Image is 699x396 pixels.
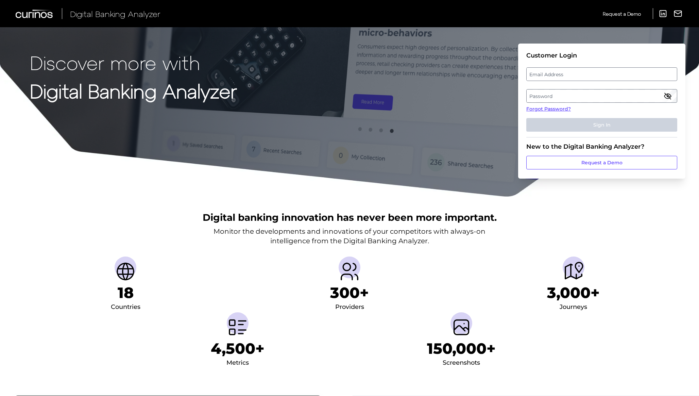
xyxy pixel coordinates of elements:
a: Request a Demo [603,8,641,19]
h1: 18 [118,284,134,302]
div: Screenshots [443,358,480,368]
img: Journeys [563,261,584,282]
h1: 150,000+ [427,340,496,358]
div: New to the Digital Banking Analyzer? [526,143,677,150]
span: Request a Demo [603,11,641,17]
h1: 300+ [330,284,369,302]
div: Customer Login [526,52,677,59]
a: Request a Demo [526,156,677,169]
label: Email Address [527,68,677,80]
h1: 4,500+ [211,340,265,358]
span: Digital Banking Analyzer [70,9,160,19]
button: Sign In [526,118,677,132]
a: Forgot Password? [526,105,677,113]
strong: Digital Banking Analyzer [30,79,237,102]
label: Password [527,90,677,102]
div: Metrics [226,358,249,368]
p: Monitor the developments and innovations of your competitors with always-on intelligence from the... [214,227,485,246]
img: Metrics [227,316,249,338]
img: Curinos [16,10,54,18]
h2: Digital banking innovation has never been more important. [203,211,497,224]
div: Providers [335,302,364,313]
img: Countries [115,261,136,282]
img: Providers [339,261,360,282]
div: Journeys [560,302,587,313]
h1: 3,000+ [547,284,600,302]
img: Screenshots [450,316,472,338]
p: Discover more with [30,52,237,73]
div: Countries [111,302,140,313]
